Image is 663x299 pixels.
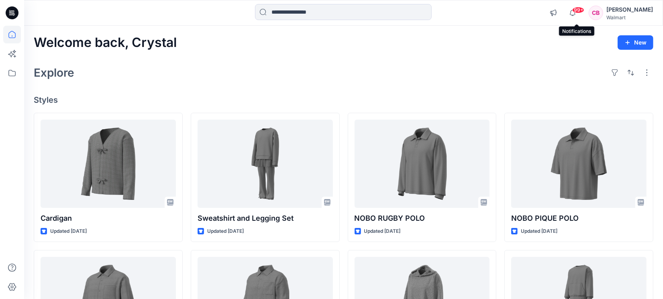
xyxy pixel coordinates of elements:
[364,227,401,236] p: Updated [DATE]
[606,5,653,14] div: [PERSON_NAME]
[34,66,74,79] h2: Explore
[207,227,244,236] p: Updated [DATE]
[34,35,177,50] h2: Welcome back, Crystal
[50,227,87,236] p: Updated [DATE]
[198,120,333,208] a: Sweatshirt and Legging Set
[511,213,647,224] p: NOBO PIQUE POLO
[34,95,653,105] h4: Styles
[589,6,603,20] div: CB
[41,120,176,208] a: Cardigan
[511,120,647,208] a: NOBO PIQUE POLO
[41,213,176,224] p: Cardigan
[572,7,584,13] span: 99+
[618,35,653,50] button: New
[355,120,490,208] a: NOBO RUGBY POLO
[198,213,333,224] p: Sweatshirt and Legging Set
[521,227,557,236] p: Updated [DATE]
[355,213,490,224] p: NOBO RUGBY POLO
[606,14,653,20] div: Walmart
